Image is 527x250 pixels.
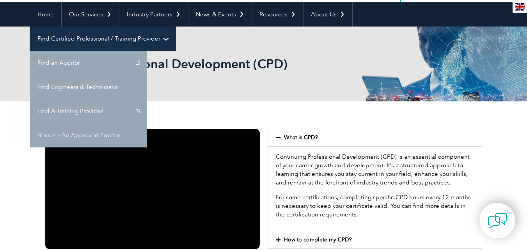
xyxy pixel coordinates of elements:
div: What is CPD? [268,129,482,146]
a: What is CPD? [284,134,318,141]
a: Find A Training Provider [30,99,147,123]
a: Home [30,2,61,27]
p: For some certifications, completing specific CPD hours every 12 months is necessary to keep your ... [276,193,474,219]
p: Continuing Professional Development (CPD) is an essential component of your career growth and dev... [276,152,474,187]
img: contact-chat.png [488,211,507,230]
a: Find Certified Professional / Training Provider [30,27,176,51]
a: News & Events [188,2,252,27]
a: Find an Auditor [30,51,147,75]
a: Resources [252,2,303,27]
a: Find Engineers & Technicians [30,75,147,99]
a: Our Services [62,2,119,27]
a: How to complete my CPD? [284,236,352,243]
div: What is CPD? [268,146,482,231]
div: How to complete my CPD? [268,231,482,248]
a: About Us [303,2,352,27]
h2: Continuing Professional Development (CPD) [30,58,357,70]
img: en [515,3,525,11]
a: Industry Partners [119,2,188,27]
a: Become An Approved Proctor [30,123,147,147]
